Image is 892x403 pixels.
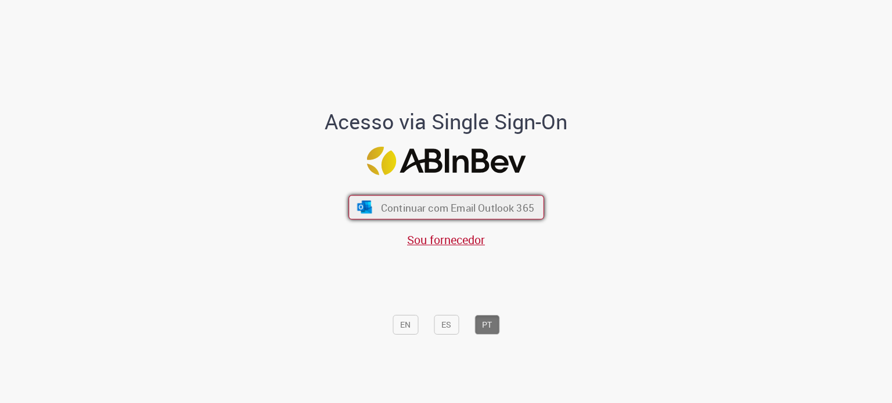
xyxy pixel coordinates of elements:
button: PT [474,315,499,335]
a: Sou fornecedor [407,232,485,248]
button: ícone Azure/Microsoft 360 Continuar com Email Outlook 365 [348,195,544,220]
button: EN [393,315,418,335]
h1: Acesso via Single Sign-On [285,110,607,133]
button: ES [434,315,459,335]
img: Logo ABInBev [366,147,526,175]
img: ícone Azure/Microsoft 360 [356,201,373,214]
span: Continuar com Email Outlook 365 [380,201,534,214]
